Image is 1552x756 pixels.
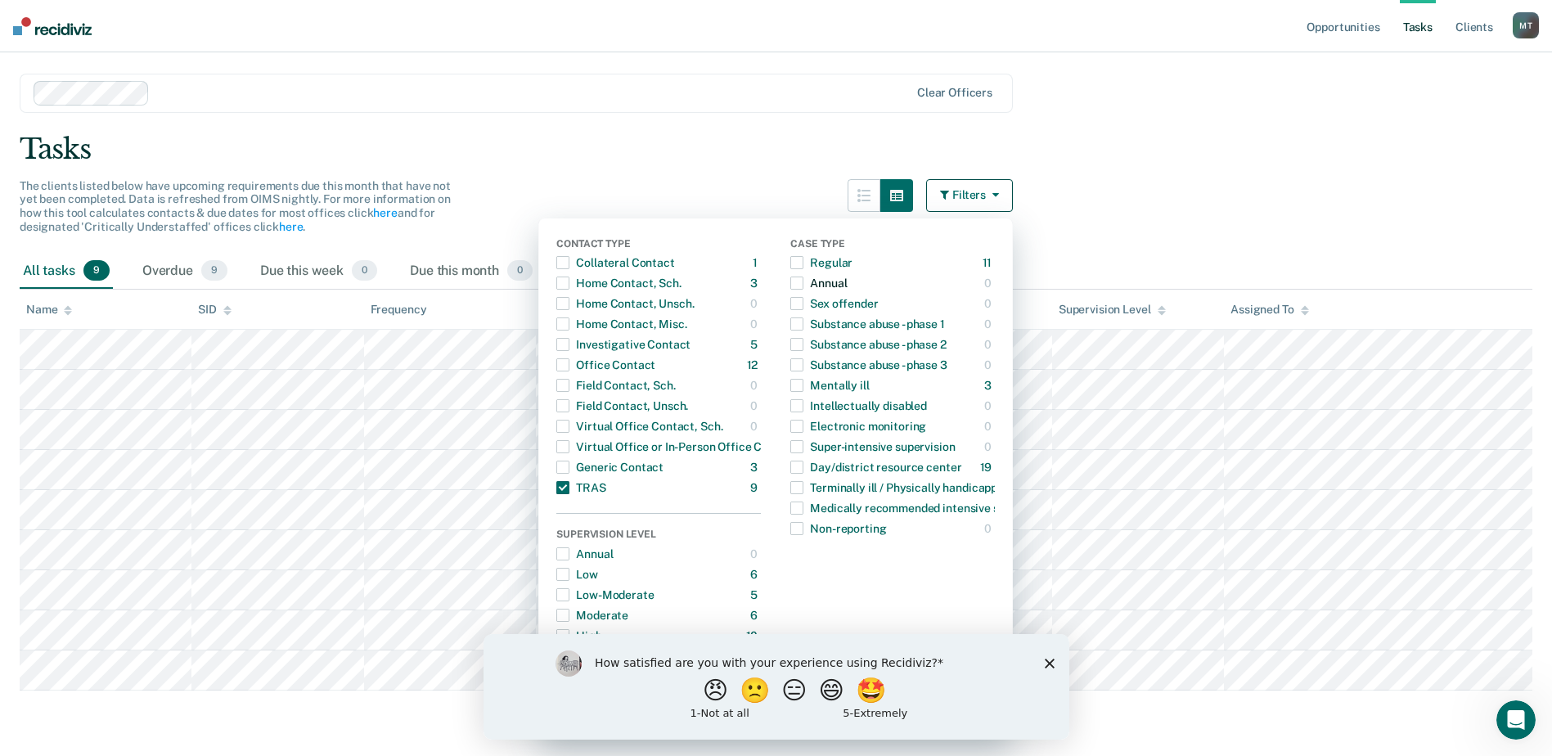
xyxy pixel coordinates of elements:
div: 6 [750,602,761,628]
div: Frequency [371,303,427,317]
div: 0 [750,372,761,398]
div: Contact Type [556,238,761,253]
div: Due this week0 [257,254,380,290]
div: Assigned To [1230,303,1308,317]
div: Medically recommended intensive supervision [790,495,1053,521]
div: Intellectually disabled [790,393,927,419]
div: M T [1513,12,1539,38]
div: Name [26,303,72,317]
span: 0 [352,260,377,281]
iframe: Intercom live chat [1496,700,1536,740]
div: Electronic monitoring [790,413,926,439]
div: 0 [984,270,995,296]
div: Virtual Office Contact, Sch. [556,413,722,439]
div: Substance abuse - phase 3 [790,352,947,378]
div: Sex offender [790,290,878,317]
div: 1 [753,250,761,276]
div: Super-intensive supervision [790,434,955,460]
div: 0 [750,393,761,419]
div: 0 [984,434,995,460]
button: MT [1513,12,1539,38]
div: 3 [750,270,761,296]
div: Clear officers [917,86,992,100]
div: Regular [790,250,852,276]
div: 12 [747,352,762,378]
div: Home Contact, Sch. [556,270,681,296]
div: 5 [750,582,761,608]
div: Home Contact, Unsch. [556,290,694,317]
div: 11 [983,250,996,276]
div: 0 [984,331,995,358]
div: Non-reporting [790,515,886,542]
div: Terminally ill / Physically handicapped [790,475,1010,501]
span: 9 [201,260,227,281]
div: Annual [556,541,613,567]
div: Field Contact, Unsch. [556,393,688,419]
div: Investigative Contact [556,331,691,358]
span: 9 [83,260,110,281]
div: Substance abuse - phase 1 [790,311,945,337]
span: The clients listed below have upcoming requirements due this month that have not yet been complet... [20,179,451,233]
div: 0 [984,311,995,337]
div: 19 [980,454,996,480]
div: Supervision Level [1059,303,1166,317]
div: 0 [984,393,995,419]
div: 9 [750,475,761,501]
div: TRAS [556,475,605,501]
a: here [373,206,397,219]
div: Day/district resource center [790,454,961,480]
div: Virtual Office or In-Person Office Contact [556,434,797,460]
img: Recidiviz [13,17,92,35]
div: Moderate [556,602,628,628]
div: Mentally ill [790,372,869,398]
div: 0 [750,311,761,337]
a: here [279,220,303,233]
div: SID [198,303,232,317]
div: Home Contact, Misc. [556,311,686,337]
div: Case Type [790,238,995,253]
div: 0 [984,515,995,542]
div: Annual [790,270,847,296]
div: 0 [984,290,995,317]
div: 6 [750,561,761,587]
div: Supervision Level [556,529,761,543]
div: Low-Moderate [556,582,654,608]
div: 3 [984,372,995,398]
div: Due this month0 [407,254,536,290]
div: Office Contact [556,352,655,378]
div: Field Contact, Sch. [556,372,675,398]
div: 3 [750,454,761,480]
button: Filters [926,179,1013,212]
div: Generic Contact [556,454,664,480]
div: Substance abuse - phase 2 [790,331,947,358]
div: All tasks9 [20,254,113,290]
div: Overdue9 [139,254,231,290]
div: 0 [750,290,761,317]
div: 0 [750,541,761,567]
div: 0 [984,413,995,439]
div: Low [556,561,598,587]
div: Tasks [20,133,1532,166]
div: 0 [750,413,761,439]
div: Collateral Contact [556,250,674,276]
div: 0 [984,352,995,378]
span: 0 [507,260,533,281]
iframe: Survey by Kim from Recidiviz [484,634,1069,740]
div: 5 [750,331,761,358]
